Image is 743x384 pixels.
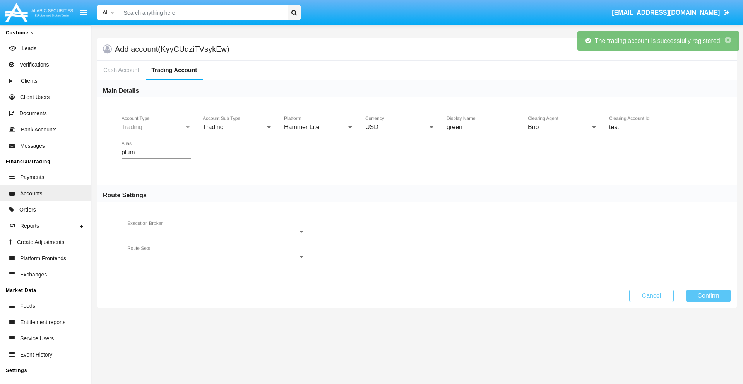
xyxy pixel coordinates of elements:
a: All [97,9,120,17]
img: Logo image [4,1,74,24]
span: Bnp [528,124,539,130]
button: Cancel [629,290,674,302]
a: [EMAIL_ADDRESS][DOMAIN_NAME] [608,2,733,24]
span: Payments [20,173,44,181]
span: Platform Frontends [20,254,66,263]
span: All [103,9,109,15]
span: Accounts [20,189,43,198]
span: Exchanges [20,271,47,279]
span: Reports [20,222,39,230]
span: Verifications [20,61,49,69]
span: Feeds [20,302,35,310]
span: Documents [19,109,47,118]
span: Trading [203,124,224,130]
span: Messages [20,142,45,150]
span: Event History [20,351,52,359]
span: Hammer Lite [284,124,320,130]
span: Client Users [20,93,50,101]
span: [EMAIL_ADDRESS][DOMAIN_NAME] [612,9,720,16]
h6: Main Details [103,87,139,95]
span: Leads [22,44,36,53]
button: Confirm [686,290,731,302]
span: Route Sets [127,254,298,261]
span: Service Users [20,335,54,343]
span: Execution Broker [127,229,298,236]
span: Bank Accounts [21,126,57,134]
h6: Route Settings [103,191,147,200]
span: The trading account is successfully registered. [595,38,722,44]
span: Create Adjustments [17,238,64,246]
input: Search [120,5,285,20]
span: Orders [19,206,36,214]
span: Entitlement reports [20,318,66,326]
span: USD [365,124,378,130]
h5: Add account (KyyCUqziTVsykEw) [115,46,229,52]
span: Trading [122,124,142,130]
span: Clients [21,77,38,85]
